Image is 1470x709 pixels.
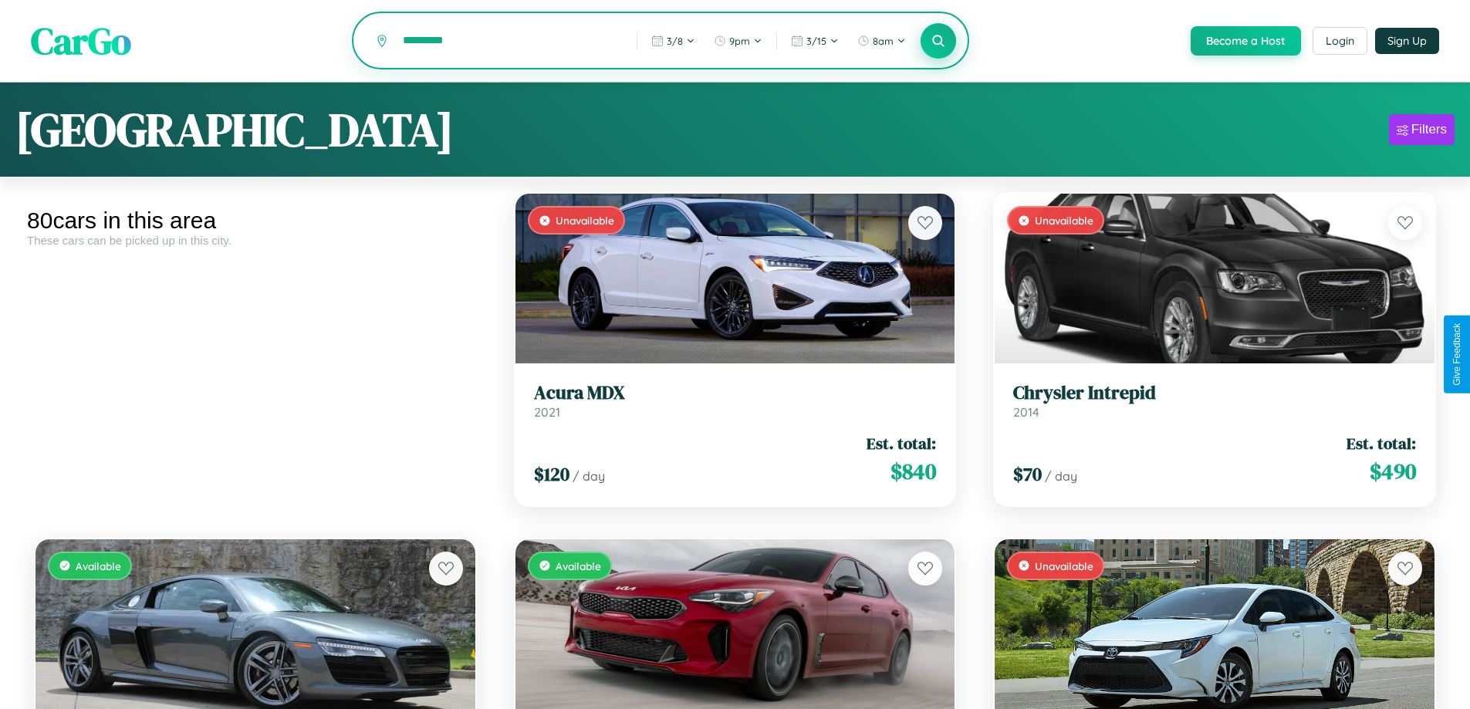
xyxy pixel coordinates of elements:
button: 3/15 [783,29,847,53]
span: 2021 [534,404,560,420]
div: Filters [1411,122,1447,137]
h3: Acura MDX [534,382,937,404]
span: Unavailable [1035,559,1093,572]
span: $ 840 [890,456,936,487]
span: Est. total: [1347,432,1416,454]
h1: [GEOGRAPHIC_DATA] [15,98,454,161]
button: Become a Host [1191,26,1301,56]
span: Est. total: [867,432,936,454]
span: Unavailable [556,214,614,227]
span: 8am [873,35,894,47]
span: 9pm [729,35,750,47]
div: 80 cars in this area [27,208,484,234]
span: 3 / 15 [806,35,826,47]
span: Available [76,559,121,572]
h3: Chrysler Intrepid [1013,382,1416,404]
button: Sign Up [1375,28,1439,54]
span: Unavailable [1035,214,1093,227]
a: Acura MDX2021 [534,382,937,420]
button: 9pm [706,29,770,53]
span: / day [573,468,605,484]
a: Chrysler Intrepid2014 [1013,382,1416,420]
span: Available [556,559,601,572]
div: These cars can be picked up in this city. [27,234,484,247]
button: 3/8 [644,29,703,53]
button: 8am [850,29,914,53]
span: 3 / 8 [667,35,683,47]
span: 2014 [1013,404,1039,420]
span: $ 70 [1013,461,1042,487]
span: $ 490 [1370,456,1416,487]
span: CarGo [31,15,131,66]
div: Give Feedback [1451,323,1462,386]
button: Filters [1389,114,1455,145]
span: / day [1045,468,1077,484]
button: Login [1313,27,1367,55]
span: $ 120 [534,461,569,487]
